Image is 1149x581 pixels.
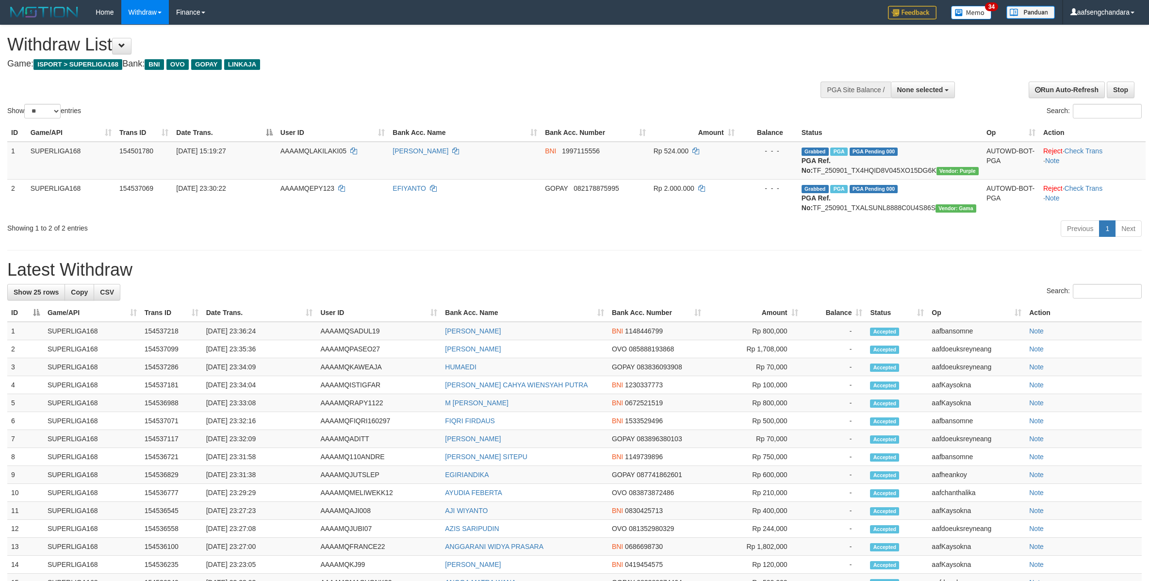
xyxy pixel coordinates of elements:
[802,502,867,520] td: -
[24,104,61,118] select: Showentries
[44,466,141,484] td: SUPERLIGA168
[612,399,623,407] span: BNI
[316,466,441,484] td: AAAAMQJUTSLEP
[705,448,802,466] td: Rp 750,000
[445,471,489,479] a: EGIRIANDIKA
[445,561,501,568] a: [PERSON_NAME]
[202,430,317,448] td: [DATE] 23:32:09
[1029,471,1044,479] a: Note
[141,520,202,538] td: 154536558
[802,194,831,212] b: PGA Ref. No:
[1043,147,1063,155] a: Reject
[870,471,899,480] span: Accepted
[830,185,847,193] span: Marked by aafheankoy
[1029,489,1044,497] a: Note
[7,448,44,466] td: 8
[625,417,663,425] span: Copy 1533529496 to clipboard
[821,82,890,98] div: PGA Site Balance /
[316,448,441,466] td: AAAAMQ110ANDRE
[928,430,1025,448] td: aafdoeuksreyneang
[705,502,802,520] td: Rp 400,000
[141,430,202,448] td: 154537117
[100,288,114,296] span: CSV
[625,561,663,568] span: Copy 0419454575 to clipboard
[705,484,802,502] td: Rp 210,000
[928,556,1025,574] td: aafKaysokna
[802,448,867,466] td: -
[1029,82,1105,98] a: Run Auto-Refresh
[7,124,27,142] th: ID
[441,304,608,322] th: Bank Acc. Name: activate to sort column ascending
[316,304,441,322] th: User ID: activate to sort column ascending
[445,327,501,335] a: [PERSON_NAME]
[612,471,635,479] span: GOPAY
[742,183,794,193] div: - - -
[705,466,802,484] td: Rp 600,000
[1029,561,1044,568] a: Note
[44,448,141,466] td: SUPERLIGA168
[802,394,867,412] td: -
[541,124,650,142] th: Bank Acc. Number: activate to sort column ascending
[612,417,623,425] span: BNI
[870,328,899,336] span: Accepted
[393,184,426,192] a: EFIYANTO
[445,435,501,443] a: [PERSON_NAME]
[705,304,802,322] th: Amount: activate to sort column ascending
[44,376,141,394] td: SUPERLIGA168
[202,412,317,430] td: [DATE] 23:32:16
[625,399,663,407] span: Copy 0672521519 to clipboard
[141,304,202,322] th: Trans ID: activate to sort column ascending
[27,124,115,142] th: Game/API: activate to sort column ascending
[1006,6,1055,19] img: panduan.png
[44,394,141,412] td: SUPERLIGA168
[44,322,141,340] td: SUPERLIGA168
[7,520,44,538] td: 12
[870,364,899,372] span: Accepted
[705,520,802,538] td: Rp 244,000
[94,284,120,300] a: CSV
[928,322,1025,340] td: aafbansomne
[612,363,635,371] span: GOPAY
[1029,525,1044,532] a: Note
[1047,104,1142,118] label: Search:
[202,556,317,574] td: [DATE] 23:23:05
[316,430,441,448] td: AAAAMQADITT
[445,543,543,550] a: ANGGARANI WIDYA PRASARA
[612,345,627,353] span: OVO
[7,358,44,376] td: 3
[1039,142,1146,180] td: · ·
[202,502,317,520] td: [DATE] 23:27:23
[7,284,65,300] a: Show 25 rows
[891,82,955,98] button: None selected
[802,304,867,322] th: Balance: activate to sort column ascending
[44,412,141,430] td: SUPERLIGA168
[7,556,44,574] td: 14
[1045,157,1060,165] a: Note
[316,322,441,340] td: AAAAMQSADUL19
[176,184,226,192] span: [DATE] 23:30:22
[14,288,59,296] span: Show 25 rows
[1025,304,1142,322] th: Action
[612,327,623,335] span: BNI
[802,538,867,556] td: -
[33,59,122,70] span: ISPORT > SUPERLIGA168
[1045,194,1060,202] a: Note
[802,358,867,376] td: -
[141,412,202,430] td: 154537071
[629,489,674,497] span: Copy 083873872486 to clipboard
[705,538,802,556] td: Rp 1,802,000
[141,376,202,394] td: 154537181
[870,399,899,408] span: Accepted
[612,561,623,568] span: BNI
[1061,220,1100,237] a: Previous
[1029,381,1044,389] a: Note
[141,394,202,412] td: 154536988
[985,2,998,11] span: 34
[928,376,1025,394] td: aafKaysokna
[316,358,441,376] td: AAAAMQKAWEAJA
[654,147,689,155] span: Rp 524.000
[612,453,623,461] span: BNI
[1029,345,1044,353] a: Note
[445,363,476,371] a: HUMAEDI
[928,340,1025,358] td: aafdoeuksreyneang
